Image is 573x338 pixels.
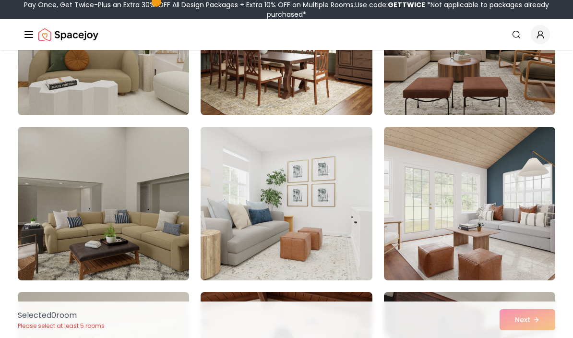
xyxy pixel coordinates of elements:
[384,127,555,280] img: Room room-18
[18,310,105,321] p: Selected 0 room
[38,25,98,44] a: Spacejoy
[38,25,98,44] img: Spacejoy Logo
[196,123,376,284] img: Room room-17
[18,127,189,280] img: Room room-16
[23,19,550,50] nav: Global
[18,322,105,330] p: Please select at least 5 rooms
